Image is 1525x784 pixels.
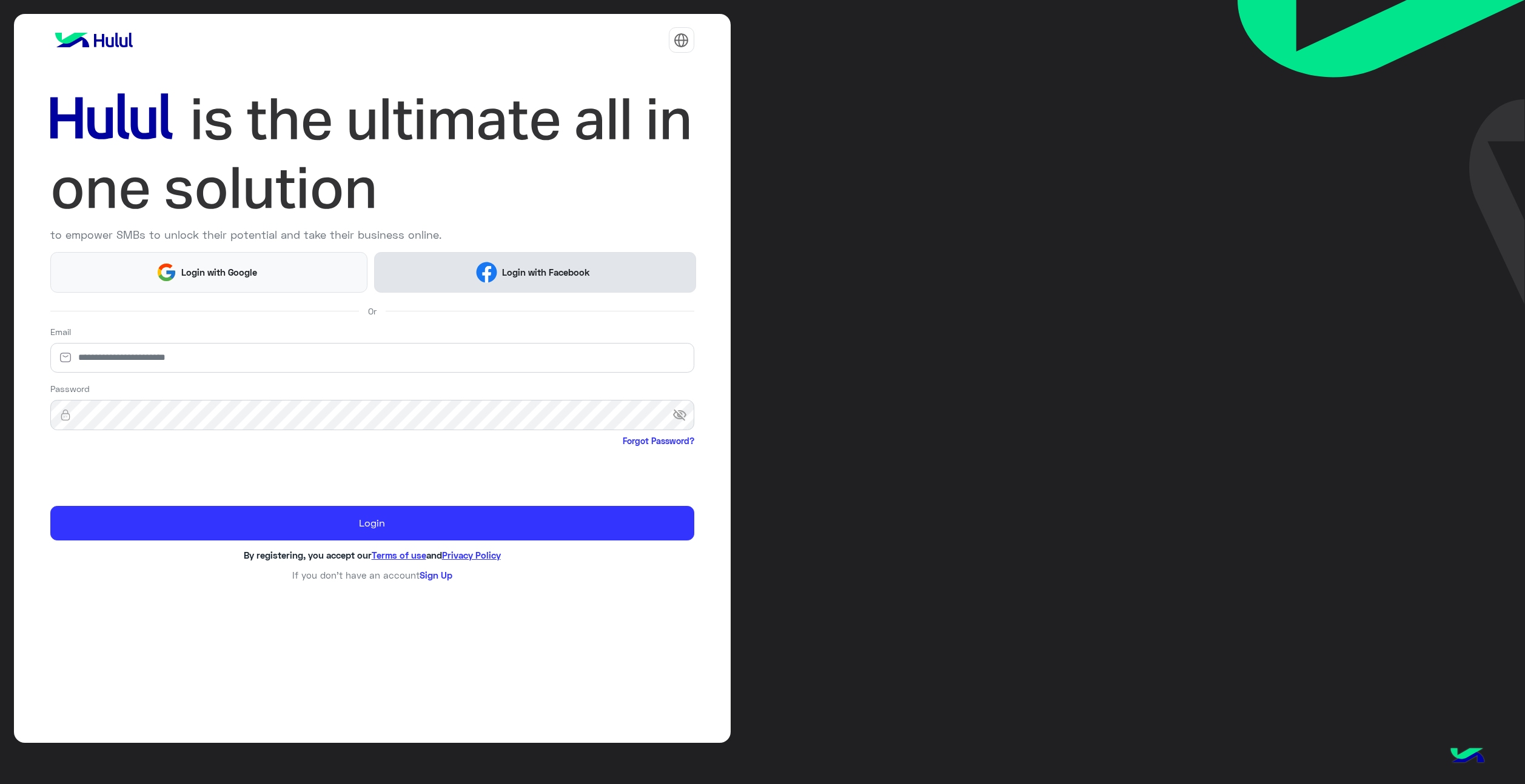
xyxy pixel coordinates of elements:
[50,227,694,243] p: to empower SMBs to unlock their potential and take their business online.
[372,550,426,560] a: Terms of use
[442,550,501,560] a: Privacy Policy
[50,351,81,364] img: email
[50,28,138,52] img: logo
[244,550,372,560] span: By registering, you accept our
[50,325,71,338] label: Email
[50,409,81,421] img: lock
[50,382,90,395] label: Password
[476,262,497,283] img: Facebook
[1446,736,1489,778] img: hulul-logo.png
[374,252,696,293] button: Login with Facebook
[420,570,452,580] a: Sign Up
[623,434,694,447] a: Forgot Password?
[672,404,694,426] span: visibility_off
[177,265,262,279] span: Login with Google
[674,33,689,48] img: tab
[50,252,368,293] button: Login with Google
[50,450,235,497] iframe: reCAPTCHA
[50,85,694,222] img: hululLoginTitle_EN.svg
[426,550,442,560] span: and
[156,262,177,283] img: Google
[497,265,594,279] span: Login with Facebook
[368,305,377,317] span: Or
[50,506,694,540] button: Login
[50,570,694,580] h6: If you don’t have an account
